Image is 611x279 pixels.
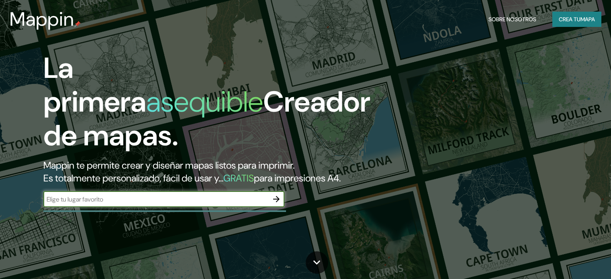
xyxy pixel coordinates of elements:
font: Creador de mapas. [43,83,370,154]
font: para impresiones A4. [254,172,341,184]
font: Mappin te permite crear y diseñar mapas listos para imprimir. [43,159,294,171]
font: Es totalmente personalizado, fácil de usar y... [43,172,223,184]
font: Mappin [10,6,74,32]
font: mapa [580,16,595,23]
font: asequible [146,83,263,120]
font: Crea tu [559,16,580,23]
font: La primera [43,49,146,120]
img: pin de mapeo [74,21,81,27]
input: Elige tu lugar favorito [43,195,268,204]
font: Sobre nosotros [488,16,536,23]
font: GRATIS [223,172,254,184]
button: Sobre nosotros [485,12,539,27]
button: Crea tumapa [552,12,601,27]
